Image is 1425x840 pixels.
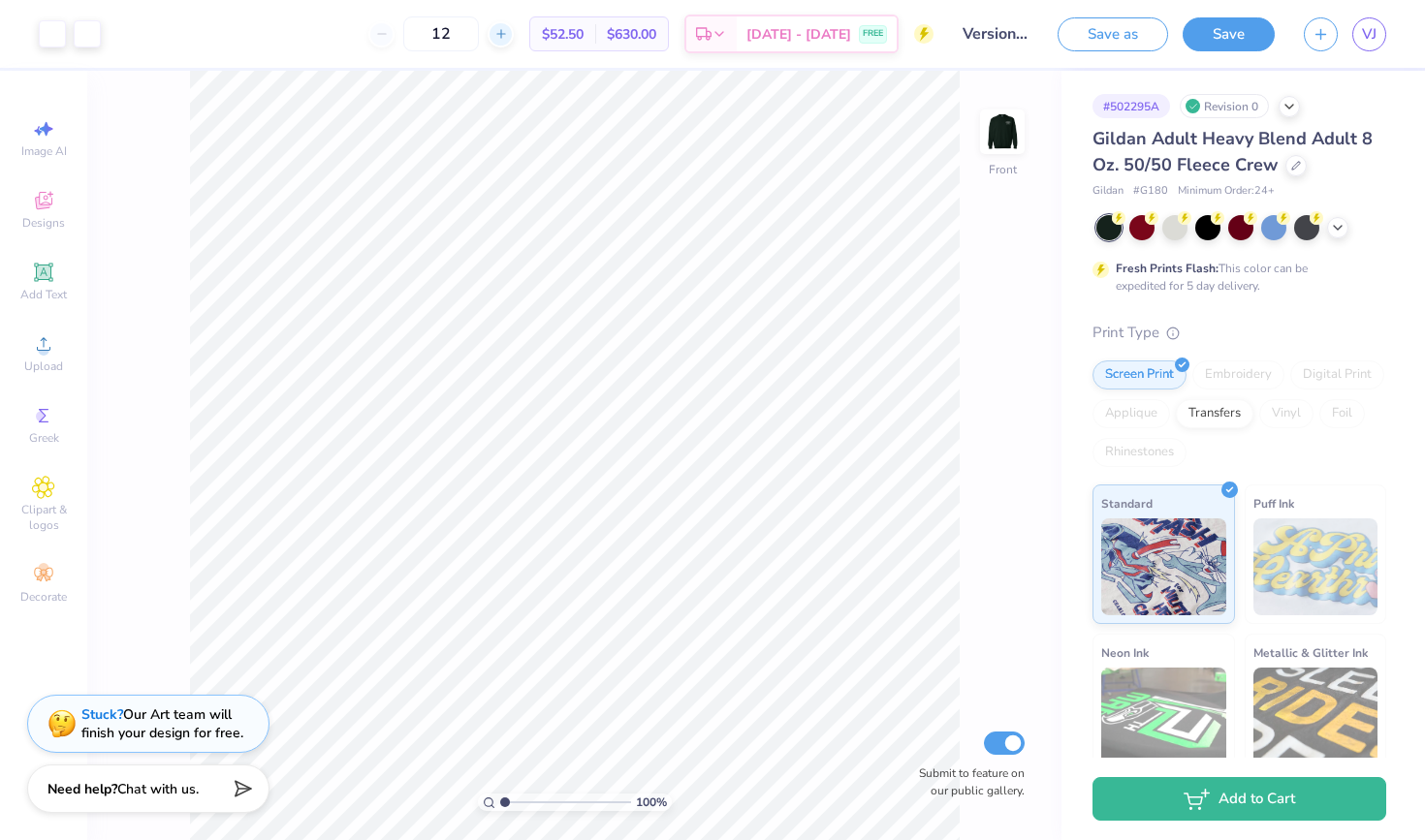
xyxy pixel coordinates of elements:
[1290,360,1384,389] div: Digital Print
[20,589,67,605] span: Decorate
[1101,493,1153,513] span: Standard
[948,15,1043,53] input: Untitled Design
[22,215,65,231] span: Designs
[81,705,243,742] div: Our Art team will finish your design for free.
[1253,518,1378,615] img: Puff Ink
[81,705,123,724] strong: Stuck?
[1092,183,1124,200] span: Gildan
[1101,518,1226,615] img: Standard
[1180,94,1269,118] div: Revision 0
[403,16,479,51] input: – –
[1116,261,1219,276] strong: Fresh Prints Flash:
[1253,493,1294,513] span: Puff Ink
[607,24,656,45] span: $630.00
[1259,399,1314,428] div: Vinyl
[636,793,667,811] span: 100 %
[1092,360,1187,389] div: Screen Print
[1092,322,1386,344] div: Print Type
[1178,183,1275,200] span: Minimum Order: 24 +
[1176,399,1253,428] div: Transfers
[47,780,117,798] strong: Need help?
[1092,94,1170,118] div: # 502295A
[117,780,199,798] span: Chat with us.
[21,143,67,159] span: Image AI
[989,161,1017,178] div: Front
[1183,17,1275,51] button: Save
[29,430,59,446] span: Greek
[24,358,63,374] span: Upload
[908,764,1025,799] label: Submit to feature on our public gallery.
[10,502,78,533] span: Clipart & logos
[1253,642,1368,663] span: Metallic & Glitter Ink
[1101,668,1226,764] img: Neon Ink
[1058,17,1168,51] button: Save as
[1133,183,1168,200] span: # G180
[542,24,584,45] span: $52.50
[863,27,883,41] span: FREE
[1092,777,1386,821] button: Add to Cart
[1192,360,1284,389] div: Embroidery
[1319,399,1365,428] div: Foil
[1352,17,1386,51] a: VJ
[1101,642,1149,663] span: Neon Ink
[1092,399,1170,428] div: Applique
[1362,23,1377,46] span: VJ
[1253,668,1378,764] img: Metallic & Glitter Ink
[746,24,851,45] span: [DATE] - [DATE]
[983,112,1022,151] img: Front
[1116,260,1354,295] div: This color can be expedited for 5 day delivery.
[1092,127,1373,176] span: Gildan Adult Heavy Blend Adult 8 Oz. 50/50 Fleece Crew
[1092,438,1187,467] div: Rhinestones
[20,287,67,302] span: Add Text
